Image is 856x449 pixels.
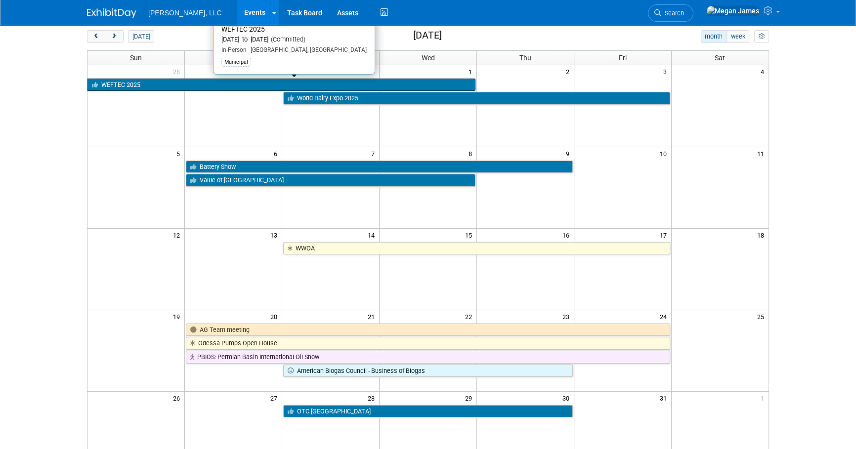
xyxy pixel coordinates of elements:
[421,54,434,62] span: Wed
[754,30,769,43] button: myCustomButton
[659,229,671,241] span: 17
[648,4,693,22] a: Search
[130,54,142,62] span: Sun
[186,351,670,364] a: PBIOS: Permian Basin International Oil Show
[87,79,475,91] a: WEFTEC 2025
[758,34,765,40] i: Personalize Calendar
[561,229,574,241] span: 16
[760,392,769,404] span: 1
[760,65,769,78] span: 4
[727,30,749,43] button: week
[221,36,367,44] div: [DATE] to [DATE]
[283,242,670,255] a: WWOA
[561,392,574,404] span: 30
[367,310,379,323] span: 21
[565,65,574,78] span: 2
[370,147,379,160] span: 7
[619,54,627,62] span: Fri
[756,310,769,323] span: 25
[756,147,769,160] span: 11
[659,392,671,404] span: 31
[186,337,670,350] a: Odessa Pumps Open House
[367,392,379,404] span: 28
[186,161,572,173] a: Battery Show
[221,46,247,53] span: In-Person
[172,392,184,404] span: 26
[87,8,136,18] img: ExhibitDay
[367,229,379,241] span: 14
[221,25,265,33] span: WEFTEC 2025
[172,65,184,78] span: 28
[273,147,282,160] span: 6
[105,30,123,43] button: next
[706,5,760,16] img: Megan James
[175,147,184,160] span: 5
[172,310,184,323] span: 19
[172,229,184,241] span: 12
[269,310,282,323] span: 20
[464,392,476,404] span: 29
[464,310,476,323] span: 22
[247,46,367,53] span: [GEOGRAPHIC_DATA], [GEOGRAPHIC_DATA]
[413,30,442,41] h2: [DATE]
[662,65,671,78] span: 3
[128,30,154,43] button: [DATE]
[283,92,670,105] a: World Dairy Expo 2025
[268,36,305,43] span: (Committed)
[661,9,684,17] span: Search
[756,229,769,241] span: 18
[701,30,727,43] button: month
[283,405,573,418] a: OTC [GEOGRAPHIC_DATA]
[269,392,282,404] span: 27
[659,310,671,323] span: 24
[659,147,671,160] span: 10
[565,147,574,160] span: 9
[464,229,476,241] span: 15
[221,58,251,67] div: Municipal
[468,65,476,78] span: 1
[186,174,475,187] a: Value of [GEOGRAPHIC_DATA]
[519,54,531,62] span: Thu
[269,229,282,241] span: 13
[468,147,476,160] span: 8
[87,30,105,43] button: prev
[148,9,222,17] span: [PERSON_NAME], LLC
[186,324,670,336] a: AG Team meeting
[283,365,573,377] a: American Biogas Council - Business of Biogas
[715,54,725,62] span: Sat
[561,310,574,323] span: 23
